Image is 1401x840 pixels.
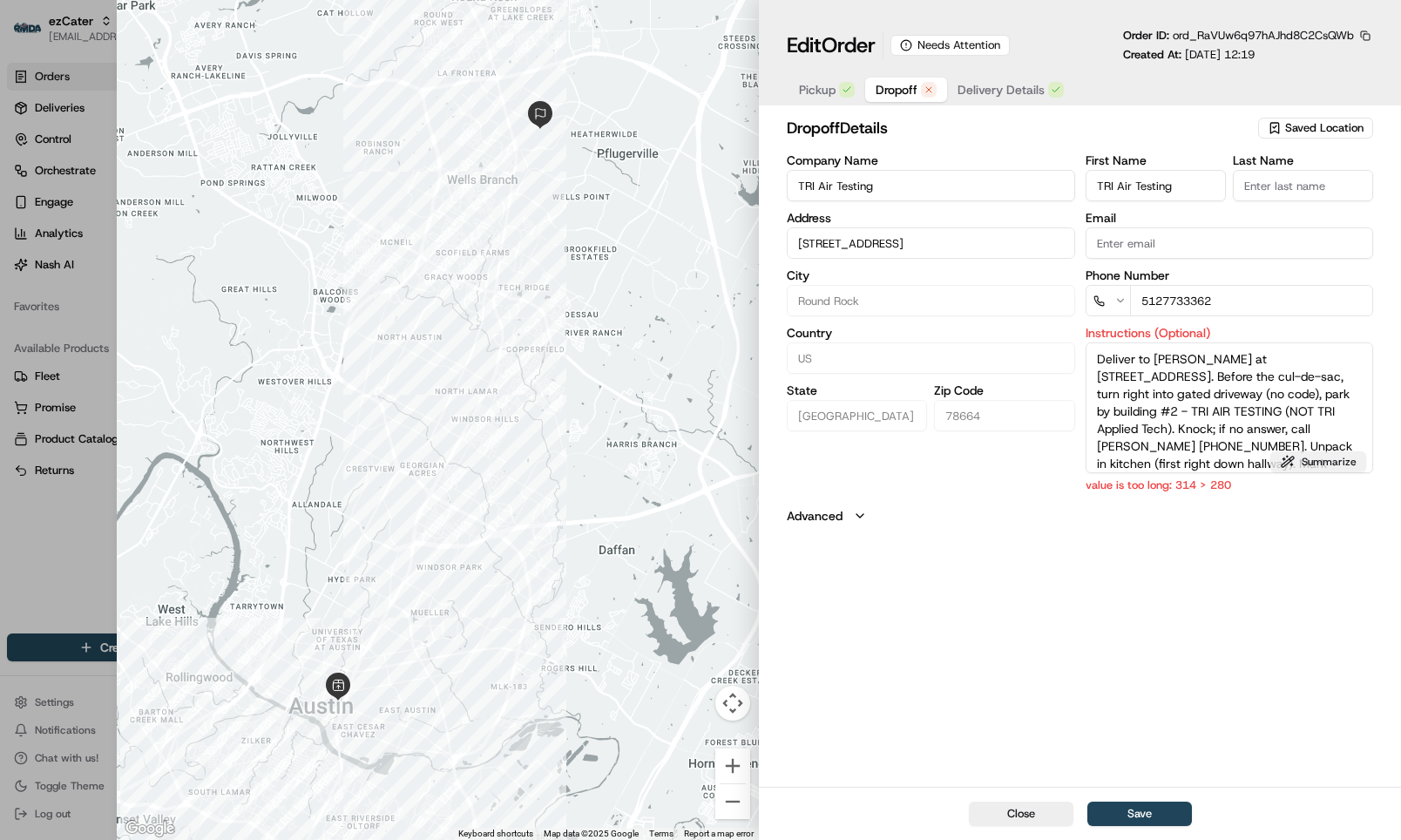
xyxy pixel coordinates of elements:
label: Instructions (Optional) [1086,327,1374,339]
p: Order ID: [1123,28,1354,44]
img: Nash [17,18,52,53]
label: Last Name [1233,154,1373,166]
span: Saved Location [1285,120,1364,136]
button: Save [1087,802,1192,826]
label: Advanced [787,507,843,525]
p: Welcome 👋 [17,71,317,98]
input: Enter zip code [934,400,1074,431]
p: Created At: [1123,47,1255,63]
input: Enter state [787,400,927,431]
input: Enter country [787,342,1075,374]
div: Start new chat [59,167,286,185]
label: State [787,384,927,396]
label: Zip Code [934,384,1074,396]
img: 1736555255976-a54dd68f-1ca7-489b-9aae-adbdc363a1c4 [17,167,49,199]
span: ord_RaVUw6q97hAJhd8C2CsQWb [1173,28,1354,43]
button: Summarize [1270,451,1366,472]
button: Advanced [787,507,1373,525]
label: Email [1086,212,1374,224]
span: Delivery Details [958,81,1045,98]
span: API Documentation [165,254,280,271]
button: Start new chat [296,173,317,193]
span: Pylon [173,296,211,309]
label: First Name [1086,154,1226,166]
p: value is too long: 314 > 280 [1086,477,1374,493]
button: Saved Location [1258,116,1373,140]
span: Dropoff [876,81,917,98]
button: Zoom out [715,784,750,819]
label: Phone Number [1086,269,1374,281]
label: Company Name [787,154,1075,166]
input: Got a question? Start typing here... [45,113,314,132]
input: Enter last name [1233,170,1373,201]
a: 📗Knowledge Base [10,247,140,278]
div: 💻 [147,255,161,269]
input: Enter phone number [1130,285,1374,316]
button: Map camera controls [715,686,750,721]
button: Keyboard shortcuts [458,828,533,840]
a: Terms (opens in new tab) [649,829,673,838]
a: Open this area in Google Maps (opens a new window) [121,817,179,840]
div: We're available if you need us! [59,185,220,199]
button: Zoom in [715,749,750,783]
input: Enter company name [787,170,1075,201]
a: Powered byPylon [123,295,211,309]
span: Map data ©2025 Google [544,829,639,838]
textarea: Deliver to [PERSON_NAME] at [STREET_ADDRESS]. Before the cul-de-sac, turn right into gated drivew... [1086,342,1374,473]
span: Knowledge Base [35,254,133,271]
input: 1801 Central Commerce Ct #2, Round Rock, TX 78664, USA [787,227,1075,259]
input: Enter city [787,285,1075,316]
div: 📗 [17,255,31,269]
label: Country [787,327,1075,339]
span: Pickup [799,81,836,98]
h2: dropoff Details [787,116,1255,140]
a: Report a map error [684,829,754,838]
div: Needs Attention [890,35,1010,56]
span: [DATE] 12:19 [1185,47,1255,62]
h1: Edit [787,31,876,59]
img: Google [121,817,179,840]
input: Enter first name [1086,170,1226,201]
label: Address [787,212,1075,224]
a: 💻API Documentation [140,247,287,278]
span: Order [822,31,876,59]
label: City [787,269,1075,281]
input: Enter email [1086,227,1374,259]
button: Close [969,802,1073,826]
